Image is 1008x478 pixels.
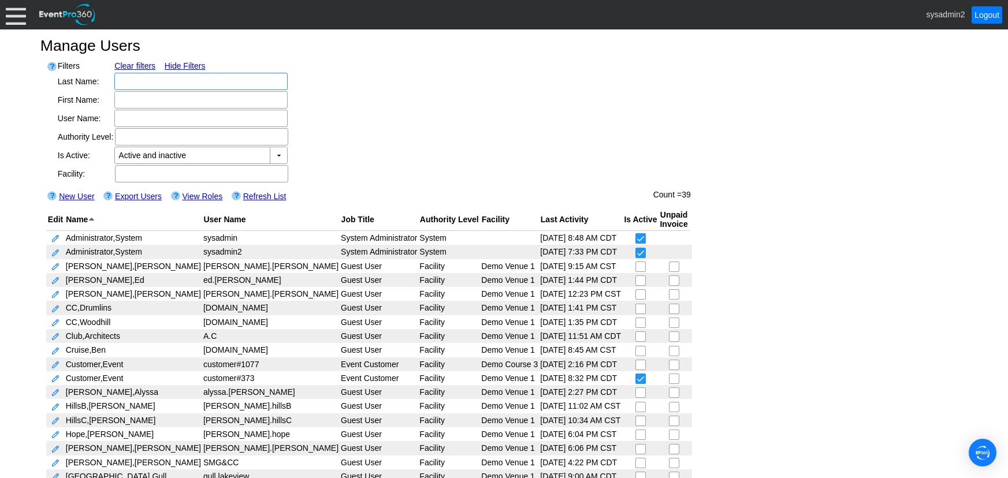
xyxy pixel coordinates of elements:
td: Customer, Event [65,357,202,371]
td: Guest User [340,259,418,273]
td: Event Customer [340,371,418,385]
td: Guest User [340,315,418,329]
td: Facility [418,413,480,427]
td: [PERSON_NAME], [PERSON_NAME] [65,441,202,455]
td: Facility [418,301,480,315]
td: Demo Venue 1 [480,413,539,427]
td: ed.[PERSON_NAME] [202,273,340,287]
td: System [418,230,480,245]
a: Clear filters [114,61,155,70]
td: [DOMAIN_NAME] [202,315,340,329]
td: A.C [202,329,340,343]
td: Guest User [340,287,418,301]
td: [DATE] 2:16 PM CDT [539,357,623,371]
a: Refresh List [243,192,287,201]
td: Hope, [PERSON_NAME] [65,427,202,441]
td: [PERSON_NAME], Ed [65,273,202,287]
td: HillsB, [PERSON_NAME] [65,399,202,413]
td: Demo Venue 1 [480,259,539,273]
td: [PERSON_NAME].[PERSON_NAME] [202,259,340,273]
td: [PERSON_NAME].[PERSON_NAME] [202,287,340,301]
td: Facility [418,371,480,385]
td: Facility [418,441,480,455]
th: Sort on this column [418,208,480,230]
td: Demo Venue 1 [480,329,539,343]
td: Demo Venue 1 [480,301,539,315]
td: [PERSON_NAME], Alyssa [65,385,202,399]
td: Facility [418,273,480,287]
td: [PERSON_NAME].hope [202,427,340,441]
td: [DATE] 7:33 PM CDT [539,245,623,259]
td: Guest User [340,399,418,413]
td: Demo Course 3 [480,357,539,371]
th: Sort on this column [340,208,418,230]
td: [DATE] 1:41 PM CST [539,301,623,315]
td: Facility [418,455,480,469]
td: [DATE] 1:35 PM CDT [539,315,623,329]
th: Sort on this column [623,208,659,230]
td: [PERSON_NAME], [PERSON_NAME] [65,259,202,273]
td: First Name: [58,91,114,109]
td: Guest User [340,441,418,455]
td: Guest User [340,329,418,343]
div: Menu: Click or 'Crtl+M' to toggle menu open/close [6,5,26,25]
th: Sort on this column [539,208,623,230]
td: Guest User [340,273,418,287]
td: SMG&CC [202,455,340,469]
td: Demo Venue 1 [480,427,539,441]
td: Guest User [340,455,418,469]
td: System Administrator [340,245,418,259]
td: [DATE] 8:45 AM CST [539,343,623,357]
td: Last Name: [58,73,114,90]
td: [DOMAIN_NAME] [202,343,340,357]
img: arrowup.gif [88,216,95,222]
td: HillsC, [PERSON_NAME] [65,413,202,427]
a: Export Users [115,192,162,201]
td: [PERSON_NAME].[PERSON_NAME] [202,441,340,455]
td: Guest User [340,385,418,399]
td: Facility [418,329,480,343]
th: Sort on this column [202,208,340,230]
td: Club, Architects [65,329,202,343]
td: alyssa.[PERSON_NAME] [202,385,340,399]
td: Demo Venue 1 [480,315,539,329]
td: [DATE] 11:02 AM CST [539,399,623,413]
td: User Name: [58,110,114,127]
td: Facility [418,315,480,329]
td: Guest User [340,427,418,441]
td: Facility [418,357,480,371]
td: Guest User [340,301,418,315]
td: Demo Venue 1 [480,441,539,455]
td: Demo Venue 1 [480,399,539,413]
td: Event Customer [340,357,418,371]
span: 39 [682,190,691,199]
th: Sort on this column [65,208,202,230]
td: [PERSON_NAME].hillsC [202,413,340,427]
a: Hide Filters [165,61,206,70]
div: Count = [653,189,691,200]
td: [DATE] 11:51 AM CDT [539,329,623,343]
td: Demo Venue 1 [480,455,539,469]
td: System Administrator [340,230,418,245]
td: [DATE] 6:06 PM CST [539,441,623,455]
td: Authority Level: [58,128,114,145]
td: Administrator, System [65,245,202,259]
td: Facility [418,343,480,357]
img: EventPro360 [38,2,98,28]
td: [DATE] 8:48 AM CDT [539,230,623,245]
td: Facility [418,287,480,301]
td: [PERSON_NAME], [PERSON_NAME] [65,455,202,469]
td: System [418,245,480,259]
td: [DATE] 4:22 PM CDT [539,455,623,469]
td: Cruise, Ben [65,343,202,357]
div: Open Intercom Messenger [969,439,996,466]
td: [DATE] 9:15 AM CST [539,259,623,273]
th: Sort on this column [659,208,689,230]
td: Facility [418,427,480,441]
td: Demo Venue 1 [480,343,539,357]
th: Filters [58,61,114,72]
h1: Manage Users [40,38,968,54]
a: New User [59,192,94,201]
td: CC, Drumlins [65,301,202,315]
td: customer#1077 [202,357,340,371]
